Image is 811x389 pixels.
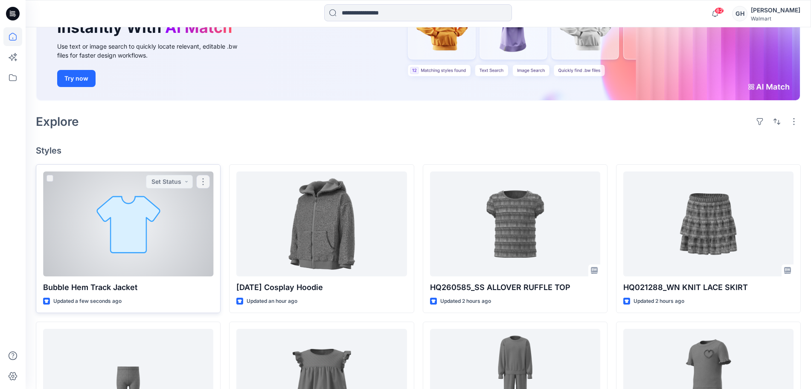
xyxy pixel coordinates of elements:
[43,282,213,293] p: Bubble Hem Track Jacket
[732,6,747,21] div: GH
[236,171,407,276] a: Halloween Cosplay Hoodie
[165,18,232,37] span: AI Match
[36,115,79,128] h2: Explore
[57,42,249,60] div: Use text or image search to quickly locate relevant, editable .bw files for faster design workflows.
[430,282,600,293] p: HQ260585_SS ALLOVER RUFFLE TOP
[236,282,407,293] p: [DATE] Cosplay Hoodie
[440,297,491,306] p: Updated 2 hours ago
[57,70,96,87] button: Try now
[36,145,801,156] h4: Styles
[751,15,800,22] div: Walmart
[623,282,794,293] p: HQ021288_WN KNIT LACE SKIRT
[715,7,724,14] span: 62
[623,171,794,276] a: HQ021288_WN KNIT LACE SKIRT
[430,171,600,276] a: HQ260585_SS ALLOVER RUFFLE TOP
[53,297,122,306] p: Updated a few seconds ago
[751,5,800,15] div: [PERSON_NAME]
[247,297,297,306] p: Updated an hour ago
[634,297,684,306] p: Updated 2 hours ago
[43,171,213,276] a: Bubble Hem Track Jacket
